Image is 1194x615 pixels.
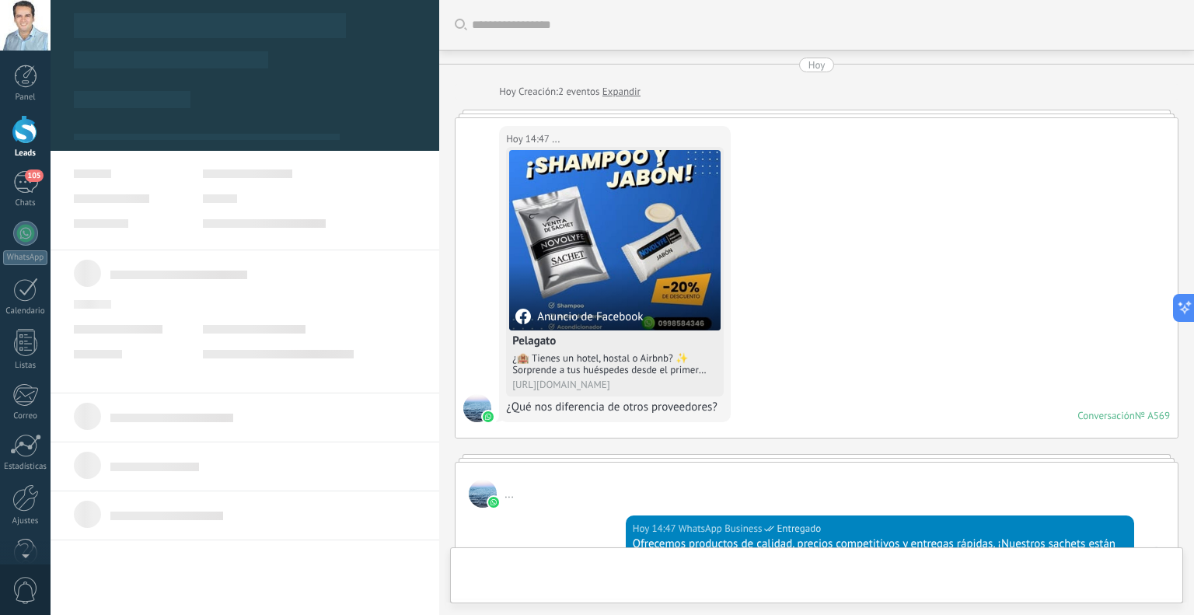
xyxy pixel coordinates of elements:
h4: Pelagato [512,334,717,349]
div: Hoy [808,58,826,72]
a: Expandir [602,84,641,100]
img: waba.svg [488,497,499,508]
div: Chats [3,198,48,208]
div: Hoy [499,84,518,100]
a: Anuncio de FacebookPelagato¿🏨 Tienes un hotel, hostal o Airbnb? ✨ Sorprende a tus huéspedes desde... [509,150,721,393]
span: Entregado [777,521,821,536]
img: waba.svg [483,411,494,422]
span: ... [469,480,497,508]
div: Anuncio de Facebook [515,309,643,324]
div: Hoy 14:47 [633,521,679,536]
div: Ofrecemos productos de calidad, precios competitivos y entregas rápidas. ¡Nuestros sachets están ... [633,536,1127,568]
span: ... [552,131,560,147]
div: Correo [3,411,48,421]
div: Estadísticas [3,462,48,472]
span: ... [504,487,514,501]
div: Conversación [1077,409,1135,422]
div: ¿🏨 Tienes un hotel, hostal o Airbnb? ✨ Sorprende a tus huéspedes desde el primer momento con sach... [512,352,717,376]
span: 2 eventos [558,84,599,100]
div: Listas [3,361,48,371]
span: WhatsApp Business [1142,547,1170,575]
span: 105 [25,169,43,182]
span: ... [463,394,491,422]
div: Panel [3,93,48,103]
div: [URL][DOMAIN_NAME] [512,379,717,390]
span: WhatsApp Business [679,521,763,536]
div: WhatsApp [3,250,47,265]
div: ¿Qué nos diferencia de otros proveedores? [506,400,724,415]
div: Leads [3,149,48,159]
div: Creación: [499,84,641,100]
div: Ajustes [3,516,48,526]
div: Hoy 14:47 [506,131,552,147]
div: № A569 [1135,409,1170,422]
div: Calendario [3,306,48,316]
